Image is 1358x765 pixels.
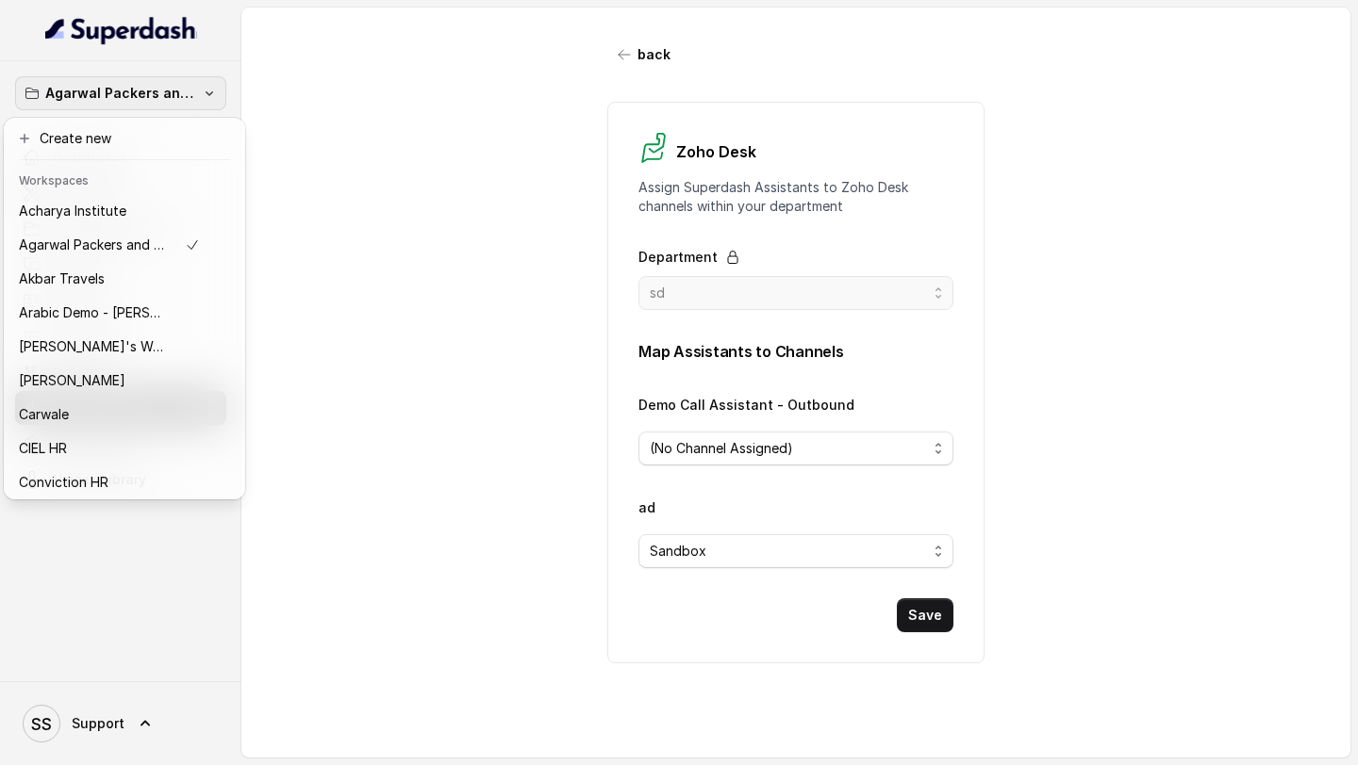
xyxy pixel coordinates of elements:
p: Agarwal Packers and Movers - DRS Group [45,82,196,105]
p: Conviction HR [19,471,108,494]
p: Acharya Institute [19,200,126,222]
header: Workspaces [8,164,241,194]
div: Agarwal Packers and Movers - DRS Group [4,118,245,499]
button: Agarwal Packers and Movers - DRS Group [15,76,226,110]
p: CIEL HR [19,437,67,460]
p: [PERSON_NAME] [19,369,125,392]
p: [PERSON_NAME]'s Workspace [19,335,170,358]
p: Arabic Demo - [PERSON_NAME] [19,301,170,324]
p: Agarwal Packers and Movers - DRS Group [19,234,170,256]
p: Akbar Travels [19,268,105,290]
button: Create new [8,122,241,155]
p: Carwale [19,403,69,426]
